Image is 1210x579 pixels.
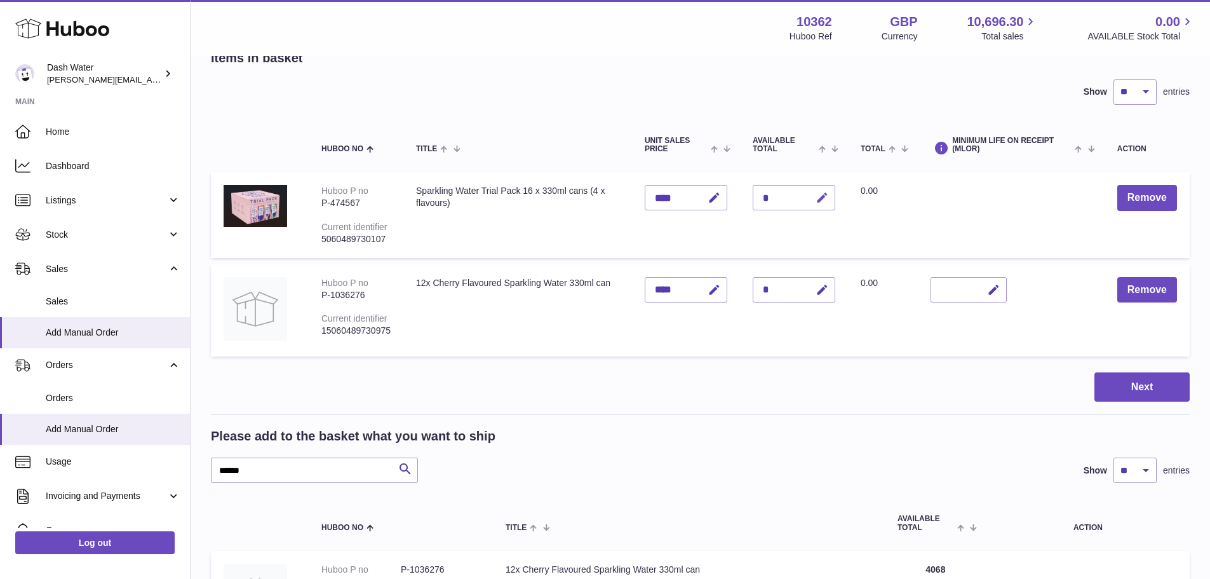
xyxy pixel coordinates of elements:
span: Unit Sales Price [645,137,708,153]
span: Home [46,126,180,138]
span: 0.00 [861,186,878,196]
div: Current identifier [321,222,387,232]
td: 12x Cherry Flavoured Sparkling Water 330ml can [403,264,632,357]
span: Orders [46,392,180,404]
th: Action [986,502,1190,544]
img: Sparkling Water Trial Pack 16 x 330ml cans (4 x flavours) [224,185,287,227]
span: AVAILABLE Stock Total [1087,31,1195,43]
label: Show [1084,86,1107,98]
span: Dashboard [46,160,180,172]
div: Huboo P no [321,186,368,196]
td: Sparkling Water Trial Pack 16 x 330ml cans (4 x flavours) [403,172,632,257]
div: Currency [882,31,918,43]
span: Title [506,524,527,532]
span: Add Manual Order [46,327,180,339]
span: Usage [46,456,180,468]
span: Sales [46,296,180,308]
button: Next [1094,372,1190,402]
div: Huboo P no [321,278,368,288]
button: Remove [1117,185,1177,211]
a: 0.00 AVAILABLE Stock Total [1087,13,1195,43]
div: Huboo Ref [790,31,832,43]
span: Minimum Life On Receipt (MLOR) [952,137,1072,153]
span: Invoicing and Payments [46,490,167,502]
span: AVAILABLE Total [897,515,954,531]
button: Remove [1117,277,1177,303]
span: AVAILABLE Total [753,137,816,153]
span: entries [1163,86,1190,98]
dt: Huboo P no [321,564,401,576]
span: Stock [46,229,167,241]
div: P-474567 [321,197,391,209]
span: Listings [46,194,167,207]
span: Orders [46,359,167,371]
img: james@dash-water.com [15,64,34,83]
span: entries [1163,465,1190,477]
span: 0.00 [1155,13,1180,31]
div: 15060489730975 [321,325,391,337]
a: 10,696.30 Total sales [967,13,1038,43]
div: Current identifier [321,313,387,324]
span: Sales [46,263,167,275]
h2: Items in basket [211,50,303,67]
span: Huboo no [321,145,363,153]
dd: P-1036276 [401,564,480,576]
div: Dash Water [47,62,161,86]
span: Title [416,145,437,153]
img: 12x Cherry Flavoured Sparkling Water 330ml can [224,277,287,341]
span: Total sales [981,31,1038,43]
strong: GBP [890,13,917,31]
h2: Please add to the basket what you want to ship [211,428,495,445]
div: P-1036276 [321,289,391,301]
a: Log out [15,531,175,554]
strong: 10362 [797,13,832,31]
div: Action [1117,145,1177,153]
label: Show [1084,465,1107,477]
span: Cases [46,524,180,536]
span: 0.00 [861,278,878,288]
div: 5060489730107 [321,233,391,245]
span: 10,696.30 [967,13,1023,31]
span: Add Manual Order [46,423,180,435]
span: [PERSON_NAME][EMAIL_ADDRESS][DOMAIN_NAME] [47,74,255,85]
span: Huboo no [321,524,363,532]
span: Total [861,145,885,153]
